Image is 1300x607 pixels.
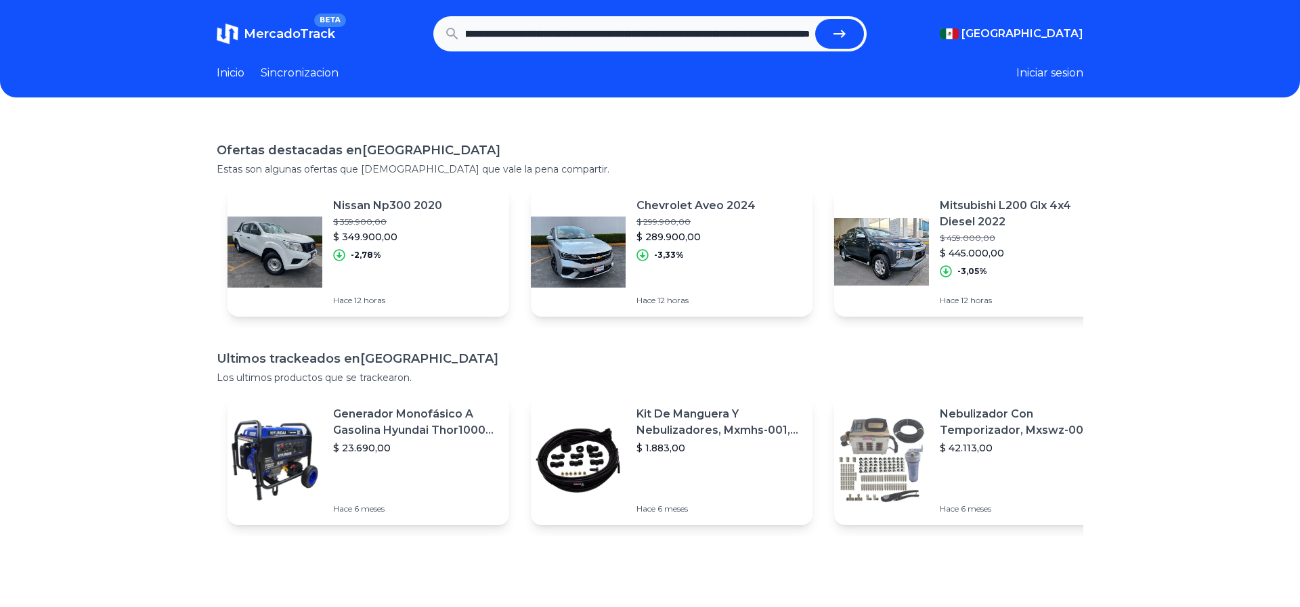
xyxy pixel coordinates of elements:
[217,371,1083,384] p: Los ultimos productos que se trackearon.
[940,28,959,39] img: Mexico
[333,503,498,514] p: Hace 6 meses
[1016,65,1083,81] button: Iniciar sesion
[940,441,1105,455] p: $ 42.113,00
[531,204,626,299] img: Featured image
[940,198,1105,230] p: Mitsubishi L200 Glx 4x4 Diesel 2022
[834,395,1116,525] a: Featured imageNebulizador Con Temporizador, Mxswz-009, 50m, 40 Boquillas$ 42.113,00Hace 6 meses
[531,413,626,508] img: Featured image
[940,295,1105,306] p: Hace 12 horas
[834,413,929,508] img: Featured image
[636,503,802,514] p: Hace 6 meses
[217,23,238,45] img: MercadoTrack
[834,187,1116,317] a: Featured imageMitsubishi L200 Glx 4x4 Diesel 2022$ 459.000,00$ 445.000,00-3,05%Hace 12 horas
[940,406,1105,439] p: Nebulizador Con Temporizador, Mxswz-009, 50m, 40 Boquillas
[333,441,498,455] p: $ 23.690,00
[636,217,756,227] p: $ 299.900,00
[351,250,381,261] p: -2,78%
[834,204,929,299] img: Featured image
[217,349,1083,368] h1: Ultimos trackeados en [GEOGRAPHIC_DATA]
[227,413,322,508] img: Featured image
[217,23,335,45] a: MercadoTrackBETA
[227,187,509,317] a: Featured imageNissan Np300 2020$ 359.900,00$ 349.900,00-2,78%Hace 12 horas
[217,162,1083,176] p: Estas son algunas ofertas que [DEMOGRAPHIC_DATA] que vale la pena compartir.
[531,187,812,317] a: Featured imageChevrolet Aveo 2024$ 299.900,00$ 289.900,00-3,33%Hace 12 horas
[940,246,1105,260] p: $ 445.000,00
[217,141,1083,160] h1: Ofertas destacadas en [GEOGRAPHIC_DATA]
[957,266,987,277] p: -3,05%
[261,65,339,81] a: Sincronizacion
[961,26,1083,42] span: [GEOGRAPHIC_DATA]
[940,26,1083,42] button: [GEOGRAPHIC_DATA]
[636,441,802,455] p: $ 1.883,00
[654,250,684,261] p: -3,33%
[940,503,1105,514] p: Hace 6 meses
[333,217,442,227] p: $ 359.900,00
[940,233,1105,244] p: $ 459.000,00
[333,295,442,306] p: Hace 12 horas
[636,406,802,439] p: Kit De Manguera Y Nebulizadores, Mxmhs-001, 6m, 6 Tees, 8 Bo
[333,406,498,439] p: Generador Monofásico A Gasolina Hyundai Thor10000 P 11.5 Kw
[636,295,756,306] p: Hace 12 horas
[244,26,335,41] span: MercadoTrack
[531,395,812,525] a: Featured imageKit De Manguera Y Nebulizadores, Mxmhs-001, 6m, 6 Tees, 8 Bo$ 1.883,00Hace 6 meses
[636,230,756,244] p: $ 289.900,00
[636,198,756,214] p: Chevrolet Aveo 2024
[333,198,442,214] p: Nissan Np300 2020
[333,230,442,244] p: $ 349.900,00
[314,14,346,27] span: BETA
[217,65,244,81] a: Inicio
[227,204,322,299] img: Featured image
[227,395,509,525] a: Featured imageGenerador Monofásico A Gasolina Hyundai Thor10000 P 11.5 Kw$ 23.690,00Hace 6 meses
